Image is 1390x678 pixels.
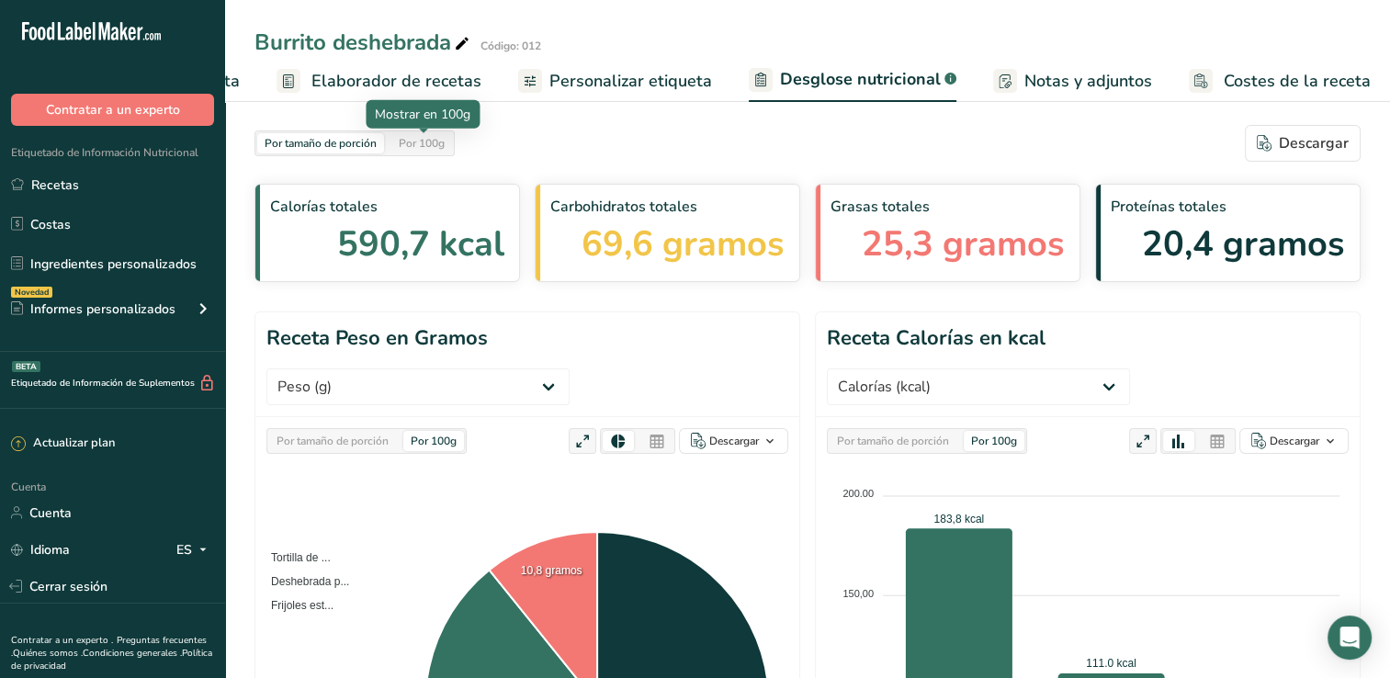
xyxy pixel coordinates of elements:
[1279,132,1349,154] font: Descargar
[12,361,40,372] div: BETA
[337,218,504,270] span: 590,7 kcal
[269,431,396,451] div: Por tamaño de porción
[11,377,195,390] font: Etiquetado de Información de Suplementos
[1224,69,1371,94] span: Costes de la receta
[1239,428,1349,454] button: Descargar
[403,431,464,451] div: Por 100g
[257,575,349,588] span: Deshebrada p...
[33,435,115,453] font: Actualizar plan
[582,218,785,270] span: 69,6 gramos
[30,299,175,319] font: Informes personalizados
[679,428,788,454] button: Descargar
[13,647,83,660] a: Quiénes somos .
[1024,69,1152,94] span: Notas y adjuntos
[993,61,1152,102] a: Notas y adjuntos
[375,105,470,124] div: Mostrar en 100g
[30,254,197,274] font: Ingredientes personalizados
[480,38,541,54] div: Código: 012
[11,94,214,126] button: Contratar a un experto
[518,61,712,102] a: Personalizar etiqueta
[709,433,759,449] div: Descargar
[862,218,1065,270] span: 25,3 gramos
[11,634,207,660] a: Preguntas frecuentes .
[549,69,712,94] span: Personalizar etiqueta
[257,133,384,153] div: Por tamaño de porción
[831,197,930,217] font: Grasas totales
[827,323,1045,354] h1: Receta Calorías en kcal
[1189,61,1371,102] a: Costes de la receta
[830,431,956,451] div: Por tamaño de porción
[1245,125,1361,162] button: Descargar
[257,551,331,564] span: Tortilla de ...
[176,540,192,559] font: ES
[11,287,52,298] div: Novedad
[780,67,941,92] span: Desglose nutricional
[1142,218,1345,270] span: 20,4 gramos
[842,488,874,499] tspan: 200.00
[550,197,697,217] font: Carbohidratos totales
[30,215,71,234] font: Costas
[11,634,113,647] a: Contratar a un experto .
[391,133,452,153] div: Por 100g
[749,59,956,103] a: Desglose nutricional
[29,577,107,596] font: Cerrar sesión
[842,588,874,599] tspan: 150,00
[1328,616,1372,660] div: Abra Intercom Messenger
[1270,433,1319,449] div: Descargar
[257,599,333,612] span: Frijoles est...
[83,647,182,660] a: Condiciones generales .
[31,175,79,195] font: Recetas
[254,26,451,59] font: Burrito deshebrada
[964,431,1024,451] div: Por 100g
[311,69,481,94] span: Elaborador de recetas
[30,540,70,559] font: Idioma
[266,323,488,354] h1: Receta Peso en Gramos
[11,647,212,672] a: Política de privacidad
[277,61,481,102] a: Elaborador de recetas
[270,197,378,217] font: Calorías totales
[1111,197,1226,217] font: Proteínas totales
[29,503,72,523] font: Cuenta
